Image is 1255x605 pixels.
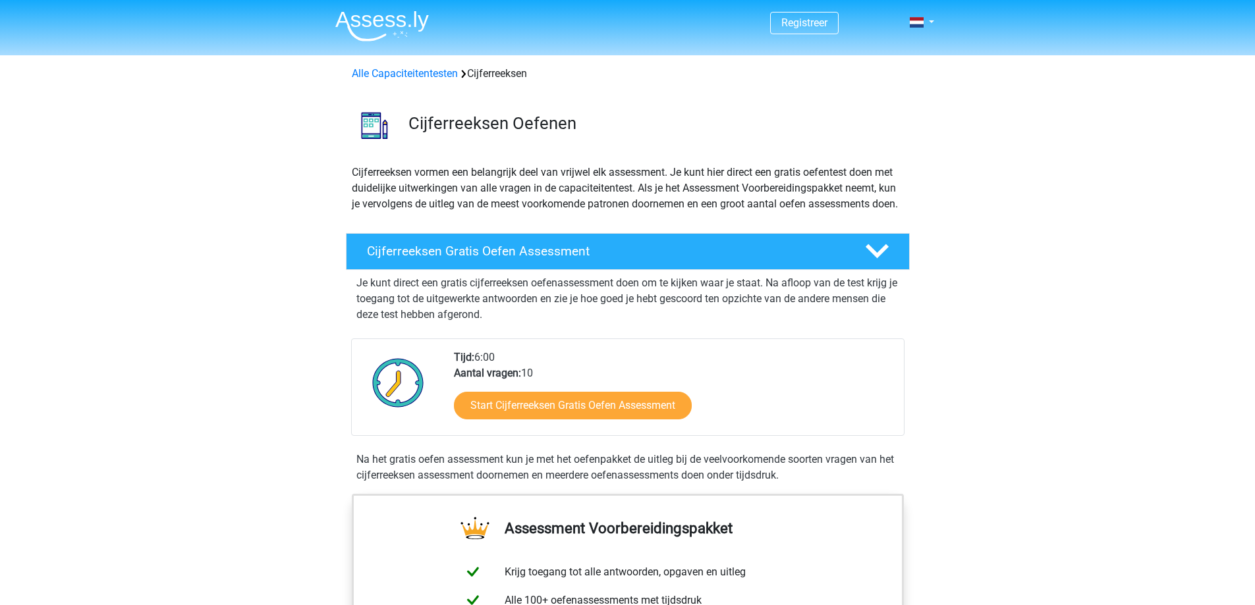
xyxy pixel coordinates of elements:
[454,351,474,363] b: Tijd:
[341,233,915,270] a: Cijferreeksen Gratis Oefen Assessment
[454,367,521,379] b: Aantal vragen:
[365,350,432,415] img: Klok
[408,113,899,134] h3: Cijferreeksen Oefenen
[356,275,899,323] p: Je kunt direct een gratis cijferreeksen oefenassessment doen om te kijken waar je staat. Na afloo...
[781,16,827,29] a: Registreer
[352,165,904,212] p: Cijferreeksen vormen een belangrijk deel van vrijwel elk assessment. Je kunt hier direct een grat...
[347,97,403,153] img: cijferreeksen
[367,244,844,259] h4: Cijferreeksen Gratis Oefen Assessment
[347,66,909,82] div: Cijferreeksen
[335,11,429,41] img: Assessly
[454,392,692,419] a: Start Cijferreeksen Gratis Oefen Assessment
[352,67,458,80] a: Alle Capaciteitentesten
[351,452,905,483] div: Na het gratis oefen assessment kun je met het oefenpakket de uitleg bij de veelvoorkomende soorte...
[444,350,903,435] div: 6:00 10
